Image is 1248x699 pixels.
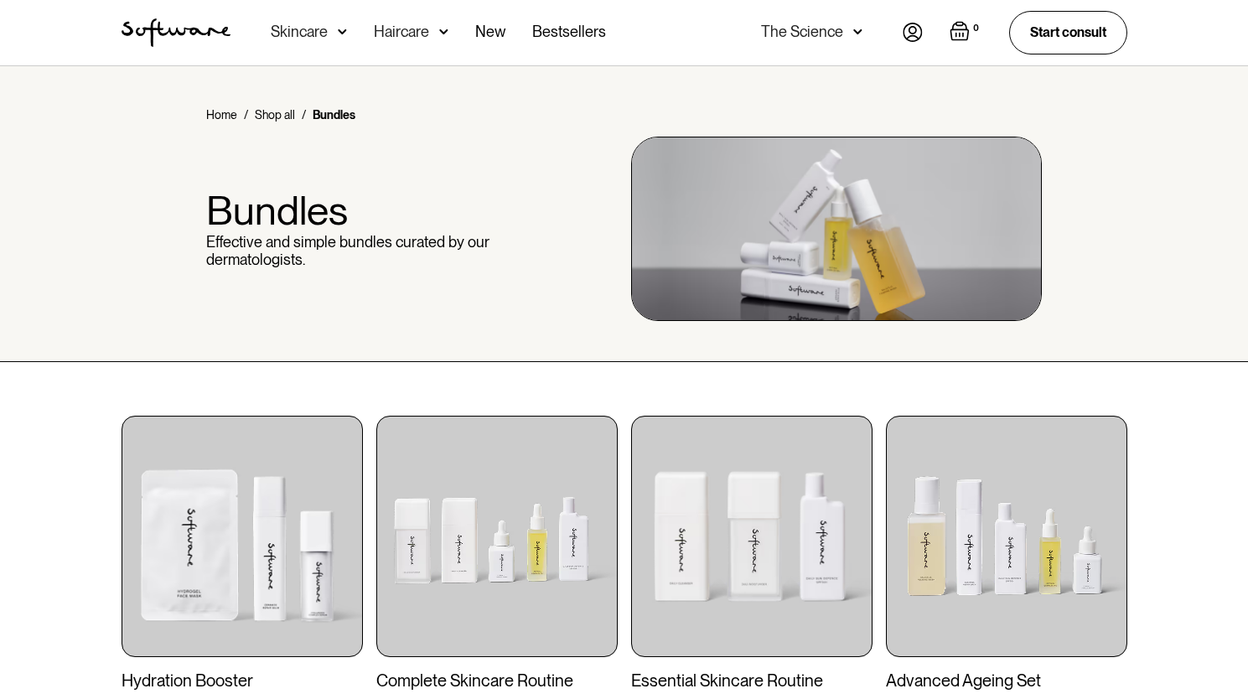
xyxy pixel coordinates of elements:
p: Effective and simple bundles curated by our dermatologists. [206,233,532,269]
div: / [244,106,248,123]
div: Haircare [374,23,429,40]
div: Complete Skincare Routine [376,671,618,691]
div: Bundles [313,106,355,123]
div: Advanced Ageing Set [886,671,1127,691]
img: Software Logo [122,18,230,47]
div: Skincare [271,23,328,40]
div: Essential Skincare Routine [631,671,873,691]
a: Open empty cart [950,21,982,44]
div: 0 [970,21,982,36]
img: arrow down [853,23,862,40]
div: The Science [761,23,843,40]
img: arrow down [338,23,347,40]
div: Hydration Booster [122,671,363,691]
a: Start consult [1009,11,1127,54]
a: Home [206,106,237,123]
div: / [302,106,306,123]
a: Shop all [255,106,295,123]
h1: Bundles [206,189,532,233]
img: arrow down [439,23,448,40]
a: home [122,18,230,47]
